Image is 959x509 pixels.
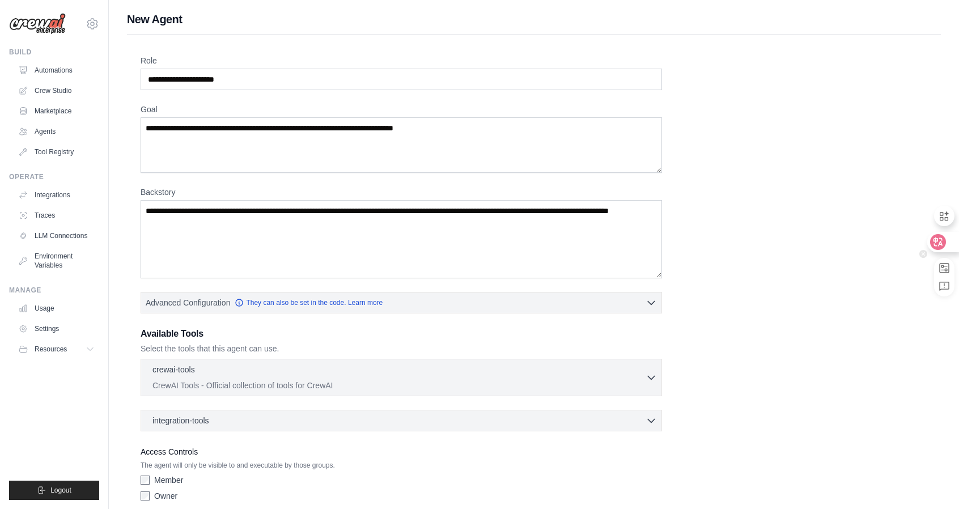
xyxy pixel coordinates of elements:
[14,320,99,338] a: Settings
[141,343,662,354] p: Select the tools that this agent can use.
[146,415,657,426] button: integration-tools
[14,82,99,100] a: Crew Studio
[146,297,230,308] span: Advanced Configuration
[9,13,66,35] img: Logo
[152,364,195,375] p: crewai-tools
[141,104,662,115] label: Goal
[141,327,662,341] h3: Available Tools
[14,143,99,161] a: Tool Registry
[14,299,99,317] a: Usage
[35,345,67,354] span: Resources
[14,122,99,141] a: Agents
[9,48,99,57] div: Build
[141,445,662,459] label: Access Controls
[154,490,177,502] label: Owner
[14,247,99,274] a: Environment Variables
[9,481,99,500] button: Logout
[141,55,662,66] label: Role
[152,380,646,391] p: CrewAI Tools - Official collection of tools for CrewAI
[152,415,209,426] span: integration-tools
[50,486,71,495] span: Logout
[146,364,657,391] button: crewai-tools CrewAI Tools - Official collection of tools for CrewAI
[141,461,662,470] p: The agent will only be visible to and executable by those groups.
[127,11,941,27] h1: New Agent
[141,186,662,198] label: Backstory
[14,340,99,358] button: Resources
[9,286,99,295] div: Manage
[14,227,99,245] a: LLM Connections
[14,102,99,120] a: Marketplace
[14,206,99,224] a: Traces
[9,172,99,181] div: Operate
[141,292,661,313] button: Advanced Configuration They can also be set in the code. Learn more
[14,61,99,79] a: Automations
[235,298,383,307] a: They can also be set in the code. Learn more
[154,474,183,486] label: Member
[14,186,99,204] a: Integrations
